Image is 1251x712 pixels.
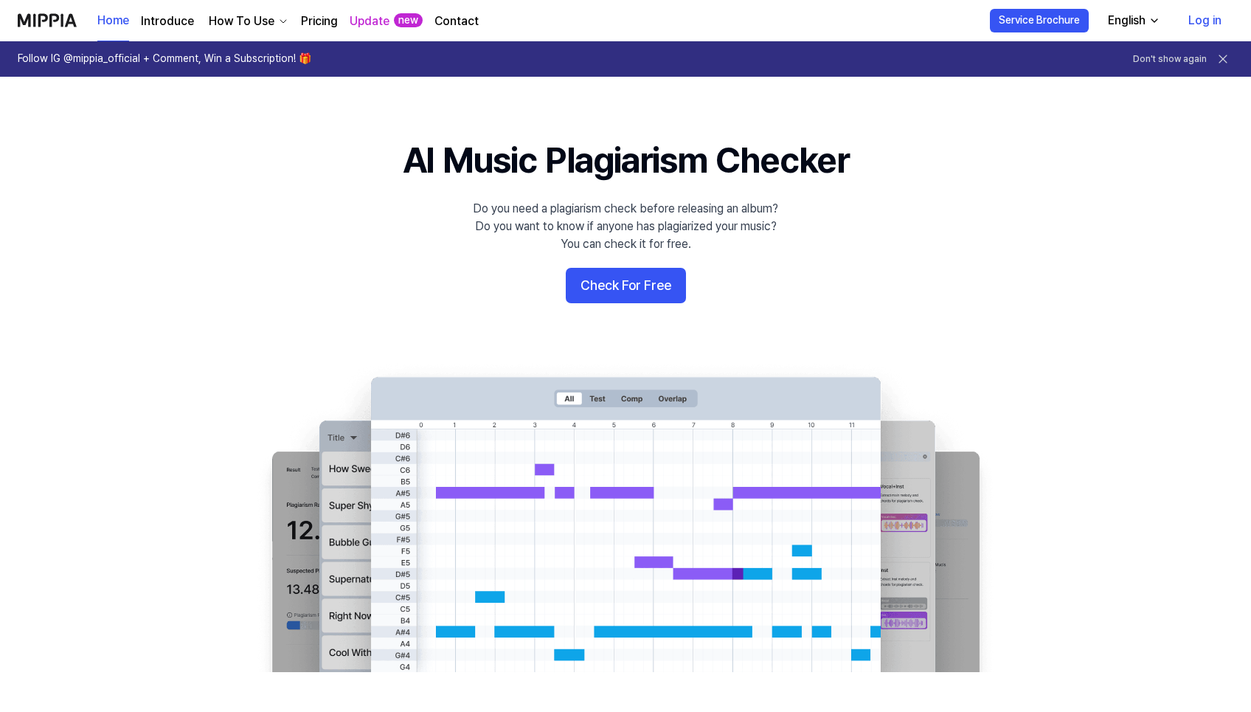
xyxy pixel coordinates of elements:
button: English [1096,6,1169,35]
div: English [1105,12,1148,30]
a: Contact [434,13,479,30]
button: Check For Free [566,268,686,303]
div: new [394,13,423,28]
h1: AI Music Plagiarism Checker [403,136,849,185]
div: How To Use [206,13,277,30]
a: Home [97,1,129,41]
img: main Image [242,362,1009,672]
button: How To Use [206,13,289,30]
a: Introduce [141,13,194,30]
a: Pricing [301,13,338,30]
h1: Follow IG @mippia_official + Comment, Win a Subscription! 🎁 [18,52,311,66]
button: Service Brochure [990,9,1089,32]
a: Update [350,13,389,30]
button: Don't show again [1133,53,1207,66]
div: Do you need a plagiarism check before releasing an album? Do you want to know if anyone has plagi... [473,200,778,253]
